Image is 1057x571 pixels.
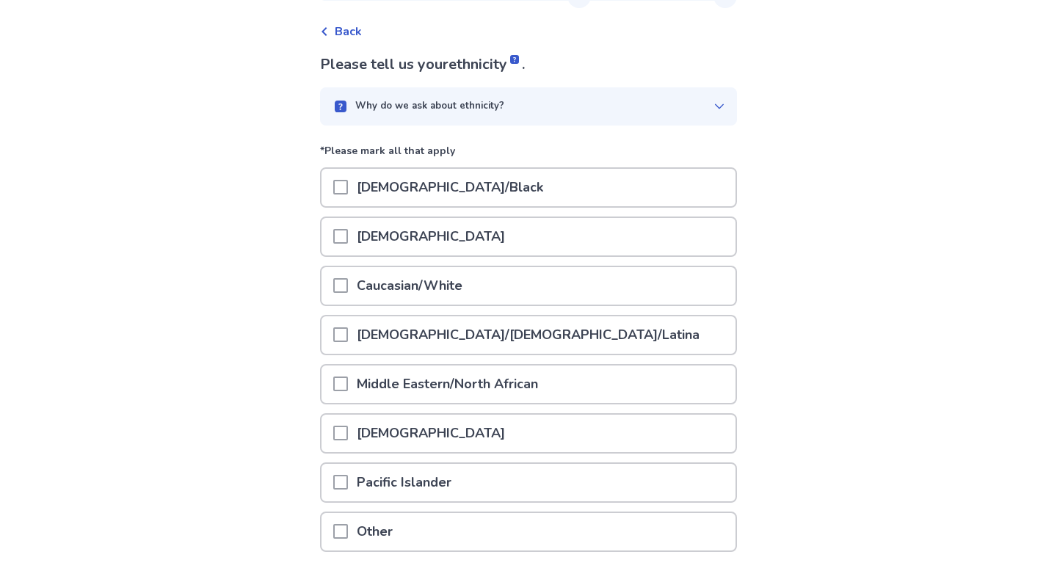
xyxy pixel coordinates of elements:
p: Pacific Islander [348,464,460,501]
p: *Please mark all that apply [320,143,737,167]
p: Why do we ask about ethnicity? [355,99,504,114]
span: Back [335,23,362,40]
p: [DEMOGRAPHIC_DATA]/Black [348,169,552,206]
p: [DEMOGRAPHIC_DATA] [348,218,514,255]
p: Please tell us your . [320,54,737,76]
p: Other [348,513,402,550]
p: [DEMOGRAPHIC_DATA] [348,415,514,452]
p: [DEMOGRAPHIC_DATA]/[DEMOGRAPHIC_DATA]/Latina [348,316,708,354]
span: ethnicity [448,54,522,74]
p: Middle Eastern/North African [348,365,547,403]
p: Caucasian/White [348,267,471,305]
